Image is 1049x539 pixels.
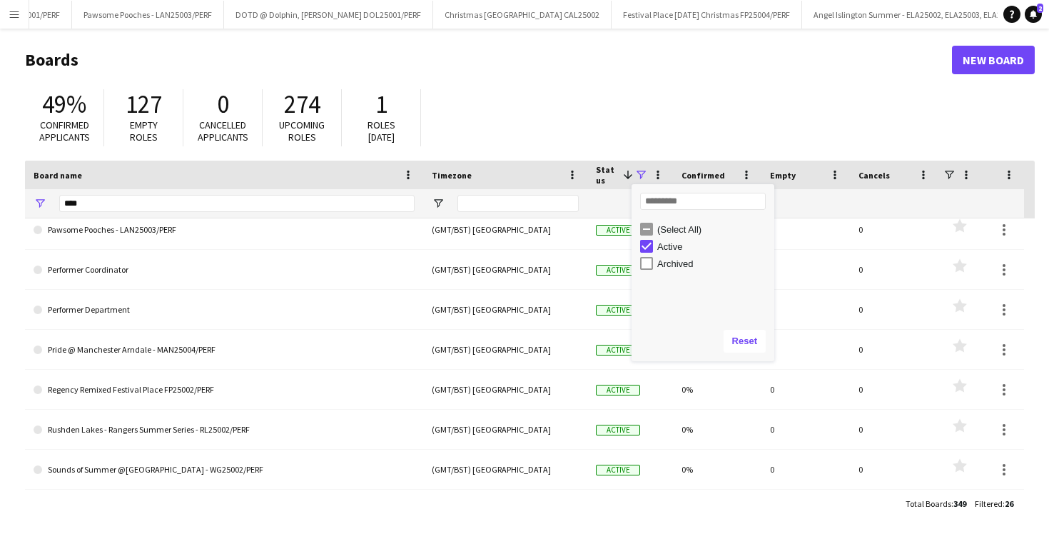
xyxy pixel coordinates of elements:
button: Festival Place [DATE] Christmas FP25004/PERF [612,1,802,29]
div: 0% [673,410,761,449]
a: Sounds of Summer @[GEOGRAPHIC_DATA] - WG25002/PERF [34,450,415,490]
a: 2 [1025,6,1042,23]
span: Confirmed [681,170,725,181]
a: Performer Coordinator [34,250,415,290]
span: 274 [284,89,320,120]
div: 0 [850,410,938,449]
span: Filtered [975,498,1003,509]
span: 49% [42,89,86,120]
button: Reset [724,330,766,353]
span: Upcoming roles [279,119,325,143]
span: 26 [1005,498,1013,509]
div: 0 [850,210,938,249]
h1: Boards [25,49,952,71]
div: 0 [850,250,938,289]
div: (GMT/BST) [GEOGRAPHIC_DATA] [423,370,587,409]
div: : [975,490,1013,518]
a: Pawsome Pooches - LAN25003/PERF [34,210,415,250]
button: Open Filter Menu [432,197,445,210]
div: (GMT/BST) [GEOGRAPHIC_DATA] [423,450,587,489]
div: 0 [761,250,850,289]
div: 0 [761,370,850,409]
div: Filter List [632,221,774,272]
div: (GMT/BST) [GEOGRAPHIC_DATA] [423,290,587,329]
div: 0 [761,210,850,249]
div: (GMT/BST) [GEOGRAPHIC_DATA] [423,330,587,369]
span: 1 [375,89,387,120]
div: 0 [850,370,938,409]
span: 127 [126,89,162,120]
a: Performer Department [34,290,415,330]
div: Archived [657,258,770,269]
button: Pawsome Pooches - LAN25003/PERF [72,1,224,29]
span: 2 [1037,4,1043,13]
span: Active [596,305,640,316]
div: 0 [850,330,938,369]
a: Rushden Lakes - Rangers Summer Series - RL25002/PERF [34,410,415,450]
a: Regency Remixed Festival Place FP25002/PERF [34,370,415,410]
div: (GMT/BST) [GEOGRAPHIC_DATA] [423,410,587,449]
div: 0 [761,450,850,489]
div: 0% [673,370,761,409]
span: Active [596,345,640,356]
button: Christmas [GEOGRAPHIC_DATA] CAL25002 [433,1,612,29]
span: Total Boards [906,498,951,509]
span: Active [596,465,640,475]
span: Empty [770,170,796,181]
div: 0 [761,290,850,329]
span: Active [596,265,640,276]
button: DOTD @ Dolphin, [PERSON_NAME] DOL25001/PERF [224,1,433,29]
div: (Select All) [657,224,770,235]
span: Empty roles [130,119,158,143]
span: Cancelled applicants [198,119,248,143]
span: Status [596,164,617,186]
div: 0 [761,330,850,369]
div: Column Filter [632,184,774,361]
span: Active [596,385,640,396]
span: Confirmed applicants [39,119,90,143]
div: (GMT/BST) [GEOGRAPHIC_DATA] [423,210,587,249]
a: New Board [952,46,1035,74]
div: (GMT/BST) [GEOGRAPHIC_DATA] [423,250,587,289]
div: 0 [850,290,938,329]
span: Timezone [432,170,472,181]
input: Timezone Filter Input [457,195,579,212]
span: Active [596,225,640,236]
div: 0 [761,410,850,449]
div: 0 [850,450,938,489]
input: Board name Filter Input [59,195,415,212]
span: Roles [DATE] [368,119,395,143]
input: Search filter values [640,193,766,210]
a: Pride @ Manchester Arndale - MAN25004/PERF [34,330,415,370]
span: 0 [217,89,229,120]
span: Cancels [858,170,890,181]
div: 0% [673,450,761,489]
div: : [906,490,966,518]
span: Board name [34,170,82,181]
button: Open Filter Menu [34,197,46,210]
span: 349 [953,498,966,509]
div: Active [657,241,770,252]
span: Active [596,425,640,435]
